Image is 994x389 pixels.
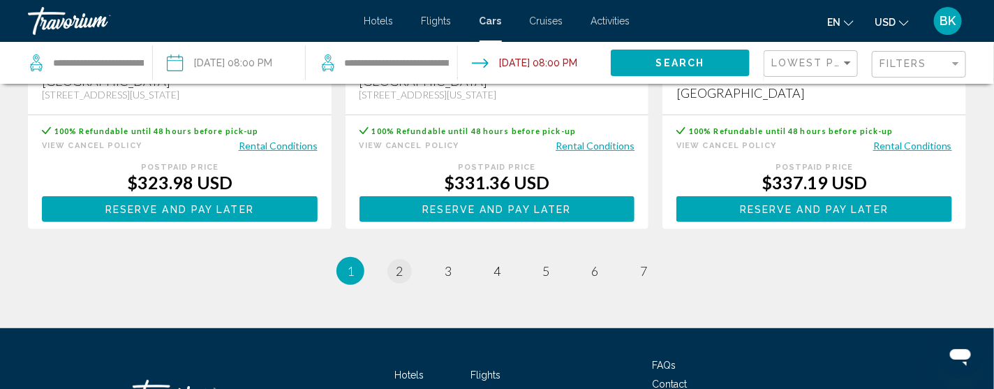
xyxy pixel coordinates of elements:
[827,17,840,28] span: en
[940,14,956,28] span: BK
[359,89,635,101] div: [STREET_ADDRESS][US_STATE]
[676,139,776,152] button: View Cancel Policy
[676,163,952,172] div: Postpaid Price
[656,58,705,69] span: Search
[42,139,142,152] button: View Cancel Policy
[28,257,966,285] ul: Pagination
[359,196,635,222] button: Reserve and pay later
[471,369,501,381] a: Flights
[167,42,272,84] button: Pickup date: Aug 20, 2025 08:00 PM
[880,58,927,69] span: Filters
[239,139,318,152] button: Rental Conditions
[771,58,854,70] mat-select: Sort by
[372,126,577,135] span: 100% Refundable until 48 hours before pick-up
[591,15,630,27] a: Activities
[494,263,500,279] span: 4
[689,126,893,135] span: 100% Refundable until 48 hours before pick-up
[771,57,861,68] span: Lowest Price
[875,17,896,28] span: USD
[445,263,452,279] span: 3
[42,89,318,101] div: [STREET_ADDRESS][US_STATE]
[42,196,318,222] button: Reserve and pay later
[359,163,635,172] div: Postpaid Price
[873,139,952,152] button: Rental Conditions
[472,42,577,84] button: Drop-off date: Aug 26, 2025 08:00 PM
[42,172,318,193] div: $323.98 USD
[395,369,424,381] a: Hotels
[930,6,966,36] button: User Menu
[42,200,318,215] a: Reserve and pay later
[676,200,952,215] a: Reserve and pay later
[640,263,647,279] span: 7
[359,139,459,152] button: View Cancel Policy
[422,15,452,27] a: Flights
[359,172,635,193] div: $331.36 USD
[872,50,966,79] button: Filter
[676,196,952,222] button: Reserve and pay later
[611,50,750,75] button: Search
[105,204,254,215] span: Reserve and pay later
[42,163,318,172] div: Postpaid Price
[347,263,354,279] span: 1
[359,200,635,215] a: Reserve and pay later
[364,15,394,27] a: Hotels
[480,15,502,27] a: Cars
[740,204,889,215] span: Reserve and pay later
[54,126,259,135] span: 100% Refundable until 48 hours before pick-up
[542,263,549,279] span: 5
[938,333,983,378] iframe: Button to launch messaging window
[396,263,403,279] span: 2
[530,15,563,27] a: Cruises
[875,12,909,32] button: Change currency
[422,204,571,215] span: Reserve and pay later
[652,360,676,371] a: FAQs
[28,7,350,35] a: Travorium
[591,263,598,279] span: 6
[556,139,635,152] button: Rental Conditions
[676,172,952,193] div: $337.19 USD
[827,12,854,32] button: Change language
[676,85,952,101] div: [GEOGRAPHIC_DATA]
